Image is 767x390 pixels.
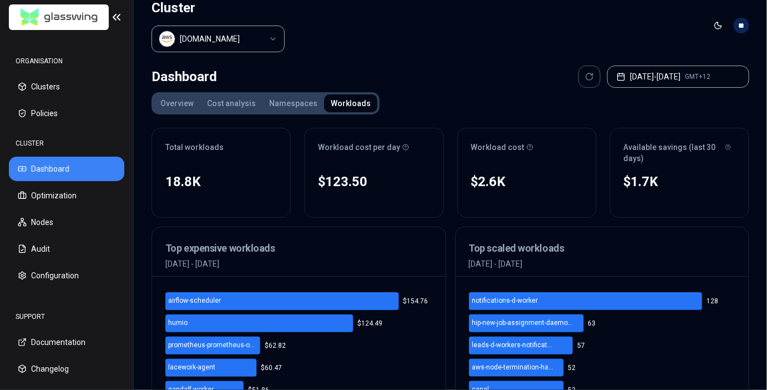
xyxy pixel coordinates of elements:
[9,157,124,181] button: Dashboard
[9,263,124,288] button: Configuration
[318,173,430,191] div: $123.50
[9,183,124,208] button: Optimization
[685,72,710,81] span: GMT+12
[9,237,124,261] button: Audit
[165,241,432,256] h3: Top expensive workloads
[200,94,263,112] button: Cost analysis
[162,33,173,44] img: aws
[9,306,124,328] div: SUPPORT
[471,142,583,153] div: Workload cost
[165,258,432,269] p: [DATE] - [DATE]
[9,330,124,354] button: Documentation
[469,258,736,269] p: [DATE] - [DATE]
[471,173,583,191] div: $2.6K
[624,173,735,191] div: $1.7K
[165,173,277,191] div: 18.8K
[16,4,102,31] img: GlassWing
[152,66,217,88] div: Dashboard
[9,50,124,72] div: ORGANISATION
[9,74,124,99] button: Clusters
[154,94,200,112] button: Overview
[152,26,285,52] button: Select a value
[607,66,749,88] button: [DATE]-[DATE]GMT+12
[9,132,124,154] div: CLUSTER
[9,357,124,381] button: Changelog
[9,101,124,126] button: Policies
[263,94,324,112] button: Namespaces
[469,241,736,256] h3: Top scaled workloads
[324,94,377,112] button: Workloads
[318,142,430,153] div: Workload cost per day
[180,33,240,44] div: luke.kubernetes.hipagesgroup.com.au
[165,142,277,153] div: Total workloads
[9,210,124,234] button: Nodes
[624,142,735,164] div: Available savings (last 30 days)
